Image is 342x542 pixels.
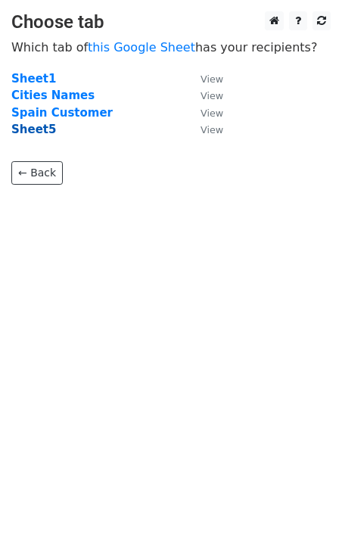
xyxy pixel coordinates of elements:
a: this Google Sheet [88,40,195,55]
p: Which tab of has your recipients? [11,39,331,55]
a: View [185,72,223,86]
iframe: Chat Widget [266,469,342,542]
a: Cities Names [11,89,95,102]
a: Sheet5 [11,123,56,136]
small: View [201,107,223,119]
a: View [185,106,223,120]
a: ← Back [11,161,63,185]
a: Spain Customer [11,106,113,120]
a: View [185,123,223,136]
small: View [201,90,223,101]
small: View [201,73,223,85]
a: View [185,89,223,102]
a: Sheet1 [11,72,56,86]
h3: Choose tab [11,11,331,33]
small: View [201,124,223,135]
